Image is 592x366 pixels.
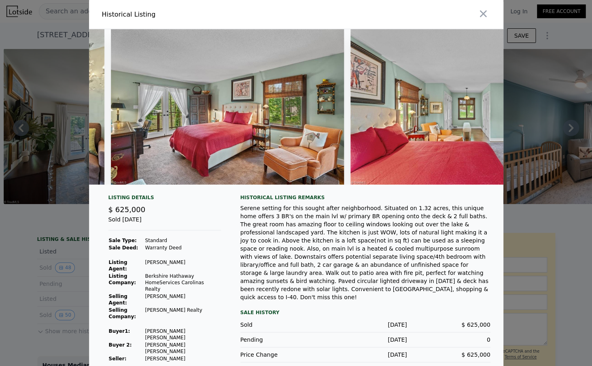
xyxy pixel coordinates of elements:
[144,259,221,272] td: [PERSON_NAME]
[144,237,221,244] td: Standard
[240,204,490,301] div: Serene setting for this sought after neighborhood. Situated on 1.32 acres, this unique home offer...
[144,272,221,293] td: Berkshire Hathaway HomeServices Carolinas Realty
[109,238,137,243] strong: Sale Type:
[350,29,584,185] img: Property Img
[240,194,490,201] div: Historical Listing remarks
[144,341,221,355] td: [PERSON_NAME] [PERSON_NAME]
[461,351,490,358] span: $ 625,000
[461,321,490,328] span: $ 625,000
[109,328,130,334] strong: Buyer 1 :
[144,306,221,320] td: [PERSON_NAME] Realty
[109,273,136,285] strong: Listing Company:
[111,29,344,185] img: Property Img
[144,293,221,306] td: [PERSON_NAME]
[108,205,146,214] span: $ 625,000
[324,321,407,329] div: [DATE]
[240,308,490,317] div: Sale History
[240,336,324,344] div: Pending
[407,336,490,344] div: 0
[109,307,136,319] strong: Selling Company:
[144,328,221,341] td: [PERSON_NAME] [PERSON_NAME]
[240,321,324,329] div: Sold
[108,194,221,204] div: Listing Details
[102,10,293,19] div: Historical Listing
[144,244,221,251] td: Warranty Deed
[109,342,132,348] strong: Buyer 2:
[109,245,138,251] strong: Sale Deed:
[109,356,127,362] strong: Seller :
[108,215,221,230] div: Sold [DATE]
[144,355,221,362] td: [PERSON_NAME]
[109,294,127,306] strong: Selling Agent:
[240,351,324,359] div: Price Change
[324,336,407,344] div: [DATE]
[109,260,127,272] strong: Listing Agent:
[324,351,407,359] div: [DATE]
